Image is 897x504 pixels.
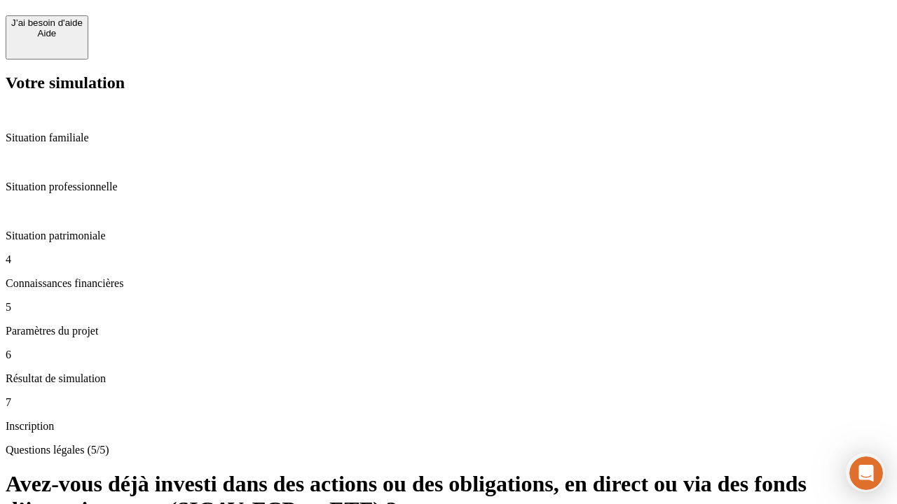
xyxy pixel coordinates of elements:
[6,73,891,92] h2: Votre simulation
[6,301,891,314] p: 5
[6,15,88,59] button: J’ai besoin d'aideAide
[6,230,891,242] p: Situation patrimoniale
[6,396,891,409] p: 7
[6,181,891,193] p: Situation professionnelle
[6,277,891,290] p: Connaissances financières
[6,420,891,433] p: Inscription
[846,453,885,492] iframe: Intercom live chat discovery launcher
[6,132,891,144] p: Situation familiale
[849,456,883,490] iframe: Intercom live chat
[6,253,891,266] p: 4
[6,444,891,456] p: Questions légales (5/5)
[6,372,891,385] p: Résultat de simulation
[6,349,891,361] p: 6
[11,17,83,28] div: J’ai besoin d'aide
[6,325,891,337] p: Paramètres du projet
[11,28,83,38] div: Aide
